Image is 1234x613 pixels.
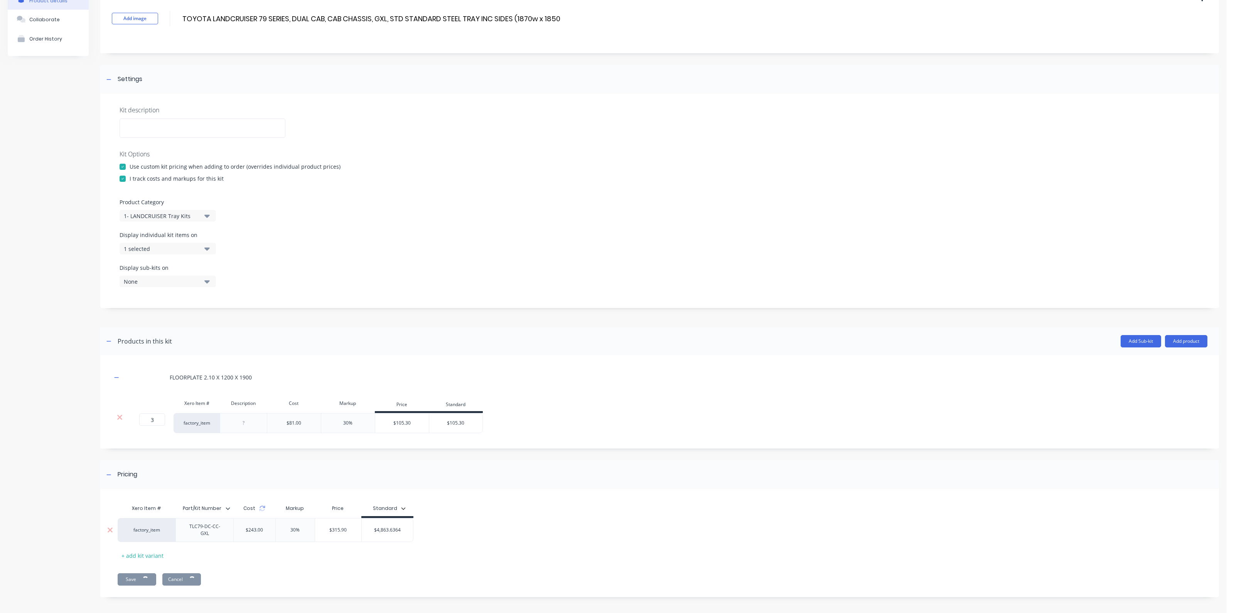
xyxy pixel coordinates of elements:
div: Price [375,398,429,413]
button: 1 selected [120,243,216,254]
button: None [120,276,216,287]
div: Markup [275,501,315,516]
div: Markup [321,396,375,411]
input: ? [139,413,165,426]
div: $81.00 [287,420,301,427]
div: Price [315,501,362,516]
div: Xero Item # [174,396,220,411]
div: Products in this kit [118,337,172,346]
div: $243.00 [239,520,269,540]
div: Order History [29,36,62,42]
div: $105.30 [429,413,482,433]
div: Description [220,396,267,411]
div: Standard [429,398,483,413]
button: Save [118,573,156,586]
div: Part/Kit Number [175,501,233,516]
div: 30% [276,520,315,540]
label: Product Category [120,198,1200,206]
div: Cost [267,396,321,411]
div: Settings [118,75,142,84]
button: Collaborate [8,10,89,29]
div: FLOORPLATE 2.10 X 1200 X 1900 [170,373,252,381]
div: $315.90 [315,520,362,540]
button: Add image [112,13,158,24]
div: Xero Item # [118,501,175,516]
div: 1 selected [124,245,199,253]
span: Cost [243,505,255,512]
div: Kit description [120,105,1200,115]
div: Pricing [118,470,137,479]
div: Collaborate [29,17,60,22]
div: + add kit variant [118,550,167,562]
div: 1- LANDCRUISER Tray Kits [124,212,199,220]
div: factory_item [174,413,220,433]
div: $4,863.6364 [362,520,413,540]
div: Part/Kit Number [175,499,229,518]
div: Use custom kit pricing when adding to order (overrides individual product prices) [130,163,341,171]
div: Kit Options [120,149,1200,159]
label: Display individual kit items on [120,231,216,239]
div: I track costs and markups for this kit [130,174,224,183]
div: Standard [373,505,397,512]
div: $105.30 [375,413,429,433]
div: 30% [343,420,352,427]
div: None [124,278,199,286]
button: Standard [369,503,410,514]
button: Add product [1165,335,1207,347]
button: 1- LANDCRUISER Tray Kits [120,210,216,222]
label: Display sub-kits on [120,264,216,272]
div: TLC79-DC-CC-GXL [179,522,230,538]
button: Order History [8,29,89,48]
button: Add Sub-kit [1121,335,1161,347]
div: factory_item [126,527,168,533]
input: Enter kit name [182,13,561,24]
button: Cancel [162,573,201,586]
div: Cost [233,501,275,516]
div: factory_itemTLC79-DC-CC-GXL$243.0030%$315.90$4,863.6364 [118,518,413,542]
